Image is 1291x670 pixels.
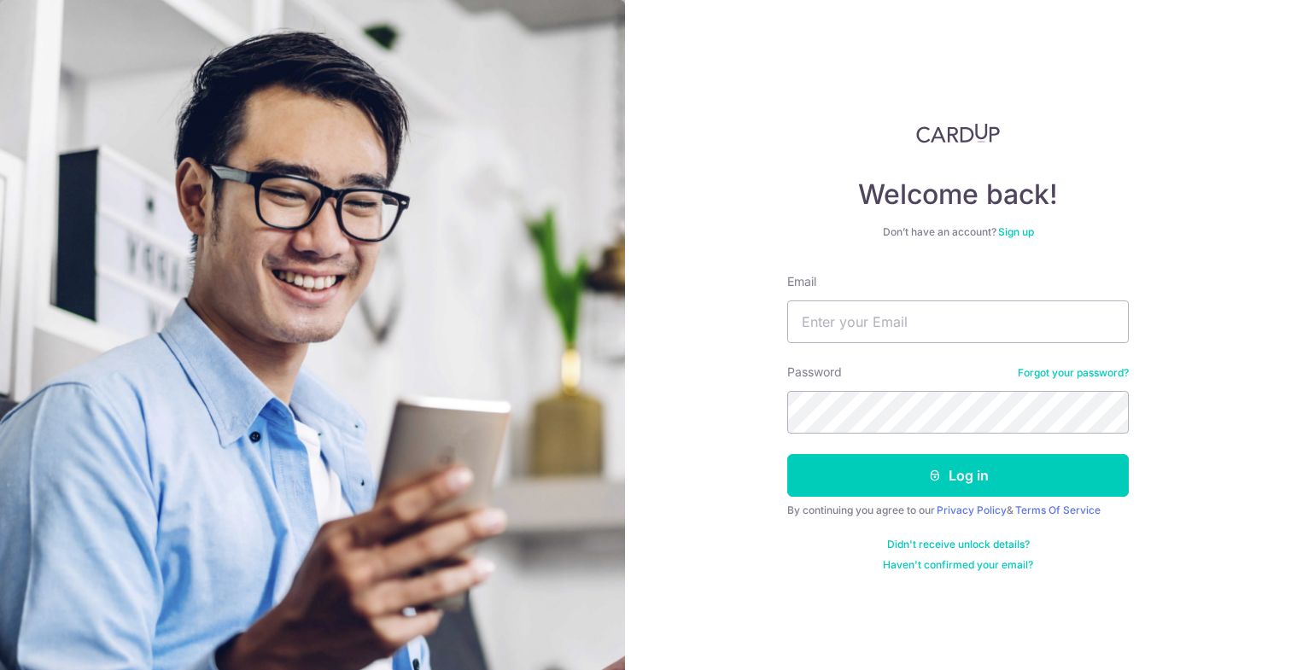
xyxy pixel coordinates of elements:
[883,558,1033,572] a: Haven't confirmed your email?
[787,364,842,381] label: Password
[787,225,1129,239] div: Don’t have an account?
[787,504,1129,517] div: By continuing you agree to our &
[787,454,1129,497] button: Log in
[787,178,1129,212] h4: Welcome back!
[1018,366,1129,380] a: Forgot your password?
[787,300,1129,343] input: Enter your Email
[887,538,1030,551] a: Didn't receive unlock details?
[937,504,1007,516] a: Privacy Policy
[1015,504,1101,516] a: Terms Of Service
[916,123,1000,143] img: CardUp Logo
[787,273,816,290] label: Email
[998,225,1034,238] a: Sign up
